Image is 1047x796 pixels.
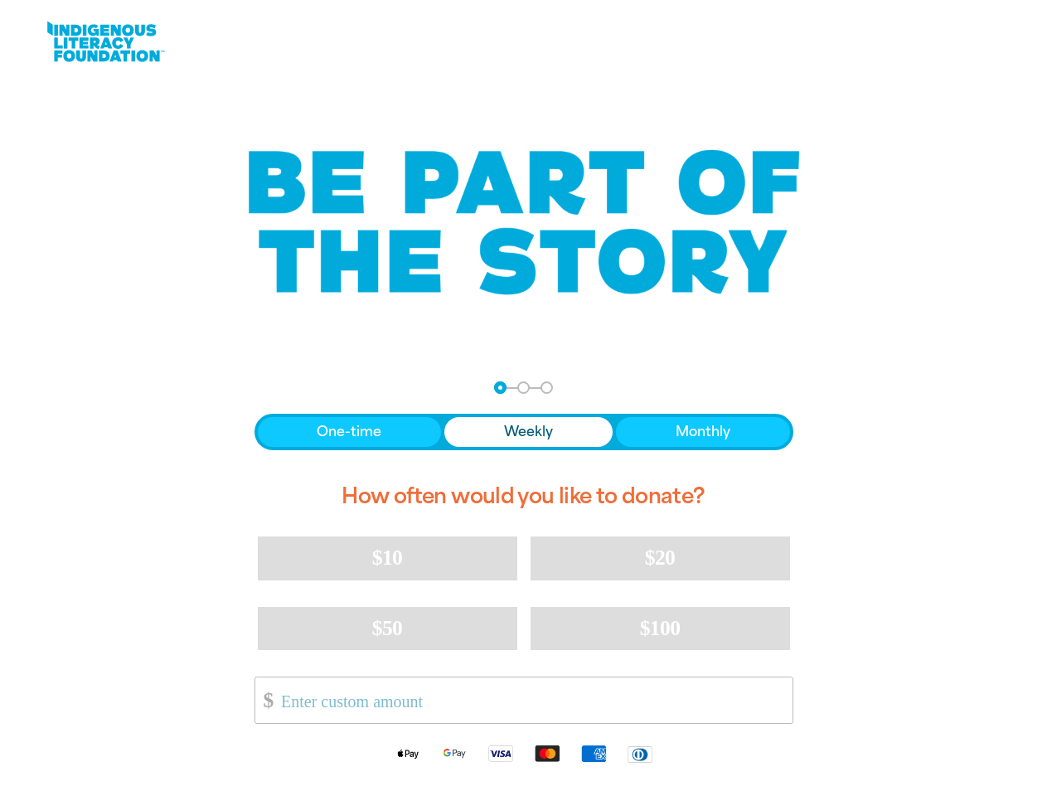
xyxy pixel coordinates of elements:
button: One-time [258,417,442,447]
button: Navigate to step 1 of 3 to enter your donation amount [494,381,507,394]
img: Diners Club logo [617,745,663,764]
img: Google Pay logo [431,744,477,763]
span: $ [255,682,274,719]
input: Enter custom amount [269,677,792,723]
img: Apple Pay logo [385,744,431,763]
img: Be part of the story [234,117,814,328]
h2: How often would you like to donate? [254,470,793,523]
button: Navigate to step 3 of 3 to enter your payment details [540,381,553,394]
button: Weekly [444,417,613,447]
span: $20 [645,546,675,570]
span: $50 [372,616,402,640]
div: Available payment methods [254,730,793,776]
img: Visa logo [477,744,524,763]
span: One-time [317,422,381,442]
span: Monthly [676,422,730,442]
span: $100 [640,616,681,640]
span: Weekly [504,422,553,442]
div: Donation frequency [254,414,793,450]
button: $50 [258,607,517,650]
span: $10 [372,546,402,570]
button: $100 [531,607,790,650]
img: Mastercard logo [524,744,570,763]
button: $20 [531,536,790,580]
button: Navigate to step 2 of 3 to enter your details [517,381,530,394]
button: $10 [258,536,517,580]
button: Monthly [616,417,790,447]
img: American Express logo [570,744,617,763]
